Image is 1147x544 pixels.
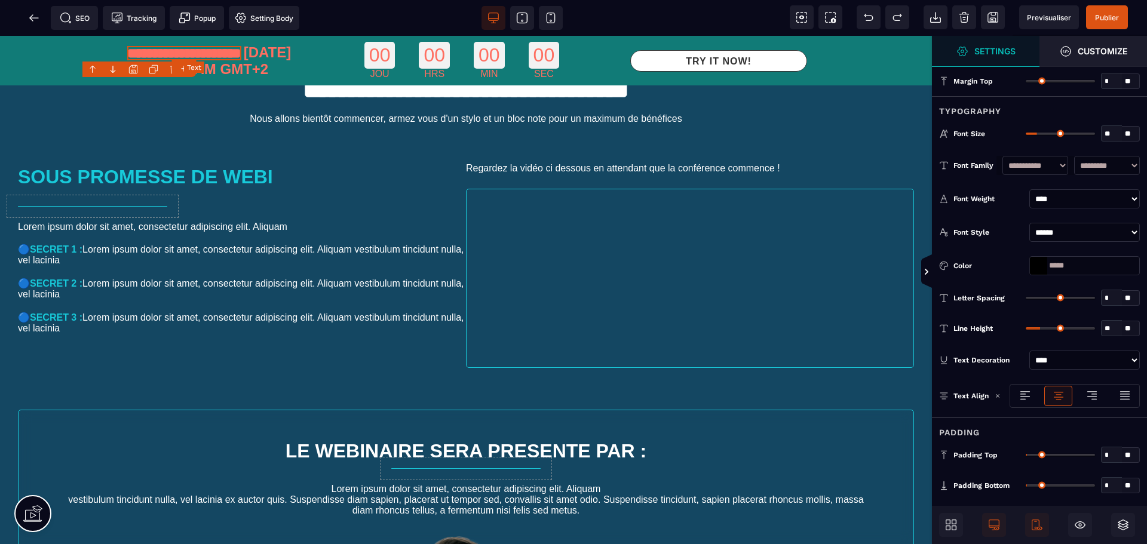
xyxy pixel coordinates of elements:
[953,226,1025,238] div: Font Style
[995,393,1001,399] img: loading
[364,6,395,33] div: 00
[1068,513,1092,537] span: Hide/Show Block
[1025,513,1049,537] span: Mobile Only
[932,417,1147,439] div: Padding
[529,33,560,44] div: SEC
[529,6,560,33] div: 00
[60,12,90,24] span: SEO
[953,293,1005,303] span: Letter Spacing
[932,96,1147,118] div: Typography
[18,273,466,301] text: 🔵 Lorem ipsum dolor sit amet, consectetur adipiscing elit. Aliquam vestibulum tincidunt nulla, ve...
[1039,36,1147,67] span: Open Style Manager
[982,513,1006,537] span: Desktop Only
[953,354,1025,366] div: Text Decoration
[66,445,866,483] text: Lorem ipsum dolor sit amet, consectetur adipiscing elit. Aliquam vestibulum tincidunt nulla, vel ...
[1027,13,1071,22] span: Previsualiser
[18,183,466,199] text: Lorem ipsum dolor sit amet, consectetur adipiscing elit. Aliquam
[939,390,989,402] p: Text Align
[111,12,157,24] span: Tracking
[30,208,82,219] b: SECRET 1 :
[18,124,466,158] h1: SOUS PROMESSE DE WEBI
[932,36,1039,67] span: Settings
[18,205,466,233] text: 🔵 Lorem ipsum dolor sit amet, consectetur adipiscing elit. Aliquam vestibulum tincidunt nulla, ve...
[150,8,292,41] span: [DATE] à 12:0 AM GMT+2
[179,12,216,24] span: Popup
[235,12,293,24] span: Setting Body
[953,129,985,139] span: Font Size
[66,398,866,432] h1: LE WEBINAIRE SERA PRESENTE PAR :
[9,75,923,91] text: Nous allons bientôt commencer, armez vous d'un stylo et un bloc note pour un maximum de bénéfices
[419,6,450,33] div: 00
[953,260,1025,272] div: Color
[18,239,466,267] text: 🔵 Lorem ipsum dolor sit amet, consectetur adipiscing elit. Aliquam vestibulum tincidunt nulla, ve...
[939,513,963,537] span: Open Blocks
[474,6,505,33] div: 00
[474,33,505,44] div: MIN
[953,481,1010,490] span: Padding Bottom
[1111,513,1135,537] span: Open Layers
[30,276,82,287] b: SECRET 3 :
[364,33,395,44] div: JOU
[953,159,996,171] div: Font Family
[30,242,82,253] b: SECRET 2 :
[953,193,1025,205] div: Font Weight
[790,5,814,29] span: View components
[818,5,842,29] span: Screenshot
[630,14,807,36] button: TRY IT NOW!
[1078,47,1127,56] strong: Customize
[1095,13,1119,22] span: Publier
[953,450,998,460] span: Padding Top
[953,76,993,86] span: Margin Top
[466,124,914,141] text: Regardez la vidéo ci dessous en attendant que la conférence commence !
[1019,5,1079,29] span: Preview
[419,33,450,44] div: HRS
[953,324,993,333] span: Line Height
[974,47,1016,56] strong: Settings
